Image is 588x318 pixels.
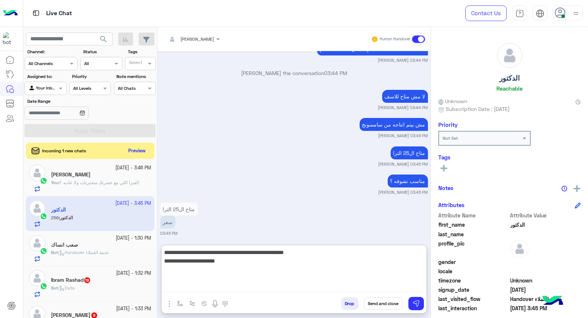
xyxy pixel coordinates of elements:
span: Handover خدمة العملاء [59,250,109,255]
p: 14/10/2025, 3:45 PM [388,175,428,187]
span: الدكتور [510,221,581,229]
span: Handover خدمة العملاء [510,295,581,303]
span: signup_date [438,286,509,294]
span: Unknown [438,97,467,105]
img: profile [571,9,581,18]
h5: مصطفى ابويس [51,172,91,178]
b: : [51,250,59,255]
h6: Tags [438,154,581,160]
p: 14/10/2025, 3:45 PM [160,203,198,216]
small: [PERSON_NAME] 03:45 PM [378,161,428,167]
h6: Reachable [496,85,523,92]
span: null [510,258,581,266]
button: Send and close [364,297,403,310]
img: defaultAdmin.png [497,43,522,68]
img: tab [536,9,544,18]
img: notes [561,186,567,192]
p: [PERSON_NAME] the conversation [160,69,428,77]
span: 2025-10-14T09:52:06.714Z [510,286,581,294]
h6: Priority [438,121,458,128]
h6: Attributes [438,202,465,208]
button: Drop [341,297,358,310]
label: Assigned to: [27,73,65,80]
span: last_visited_flow [438,295,509,303]
img: Trigger scenario [189,301,195,307]
small: [PERSON_NAME] 03:44 PM [378,105,428,111]
h5: الدكتور [499,74,520,82]
img: create order [201,301,207,307]
span: search [99,35,108,44]
label: Date Range [27,98,110,105]
img: defaultAdmin.png [29,270,45,287]
a: Contact Us [465,6,507,21]
div: Select [128,59,142,68]
h5: Ibram Rashad [51,277,91,283]
h5: صعب انساك [51,242,78,248]
label: Channel: [27,48,77,55]
span: timezone [438,277,509,284]
span: 2025-10-14T12:45:25.0341263Z [510,304,581,312]
p: 14/10/2025, 3:44 PM [382,90,428,103]
img: defaultAdmin.png [29,235,45,251]
label: Note mentions [116,73,154,80]
a: tab [512,6,527,21]
span: Unknown [510,277,581,284]
img: tab [31,9,41,18]
span: locale [438,267,509,275]
p: 14/10/2025, 3:45 PM [391,146,428,159]
img: WhatsApp [40,177,47,185]
img: select flow [177,301,183,307]
h6: Notes [438,185,453,191]
span: الفيزا اللي مع حضرتك مشتريات ولا عاديه ؟ [60,180,139,185]
button: Trigger scenario [186,297,198,309]
button: create order [198,297,211,309]
label: Tags [128,48,155,55]
small: [PERSON_NAME] 03:44 PM [378,57,428,63]
small: [PERSON_NAME] 03:45 PM [378,133,428,139]
label: Status [83,48,121,55]
span: last_interaction [438,304,509,312]
img: WhatsApp [40,247,47,255]
img: add [574,185,580,192]
span: Data [59,285,75,291]
span: null [510,267,581,275]
small: [DATE] - 1:30 PM [116,235,152,242]
small: [DATE] - 1:32 PM [116,270,152,277]
span: first_name [438,221,509,229]
img: Logo [3,6,18,21]
span: Bot [51,250,58,255]
img: WhatsApp [40,283,47,290]
span: [PERSON_NAME] [181,36,214,42]
span: Bot [51,285,58,291]
span: Attribute Name [438,212,509,219]
img: 1403182699927242 [3,32,16,45]
span: last_name [438,230,509,238]
b: : [51,285,59,291]
button: select flow [174,297,186,309]
small: [DATE] - 3:46 PM [116,165,152,172]
button: Apply Filters [24,124,156,137]
small: [DATE] - 1:33 PM [116,305,152,312]
span: 03:44 PM [324,70,347,76]
img: defaultAdmin.png [29,165,45,181]
span: Subscription Date : [DATE] [446,105,510,113]
span: profile_pic [438,240,509,257]
img: make a call [222,301,228,307]
img: send message [412,300,420,307]
img: send voice note [211,300,220,308]
span: Attribute Value [510,212,581,219]
button: Preview [125,146,149,156]
img: tab [516,9,524,18]
small: Human Handover [380,36,411,42]
p: Live Chat [46,9,72,18]
span: You [51,180,58,185]
b: Not Set [443,135,458,141]
span: gender [438,258,509,266]
span: 19 [84,277,90,283]
p: 14/10/2025, 3:45 PM [360,118,428,131]
span: Incoming 1 new chats [43,148,86,154]
small: 03:45 PM [160,230,178,236]
img: hulul-logo.png [540,288,566,314]
button: search [95,33,113,48]
b: : [51,180,60,185]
